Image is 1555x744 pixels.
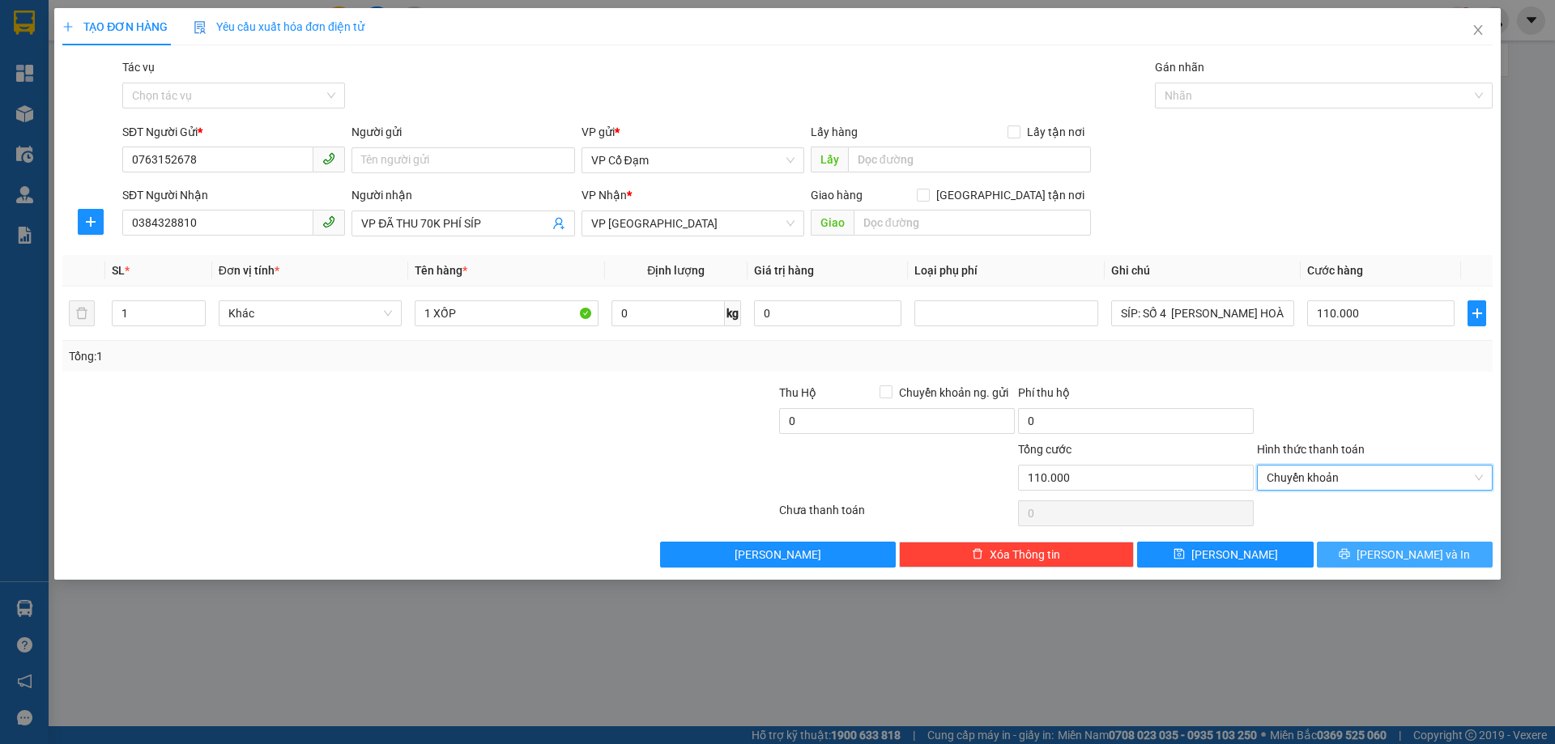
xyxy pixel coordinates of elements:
span: plus [79,215,103,228]
input: VD: Bàn, Ghế [415,300,598,326]
label: Gán nhãn [1155,61,1204,74]
span: plus [62,21,74,32]
span: Yêu cầu xuất hóa đơn điện tử [194,20,364,33]
div: Phí thu hộ [1018,384,1254,408]
button: printer[PERSON_NAME] và In [1317,542,1493,568]
span: VP Nhận [582,189,627,202]
span: [GEOGRAPHIC_DATA] tận nơi [930,186,1091,204]
div: Chưa thanh toán [777,501,1016,529]
button: Close [1455,8,1501,53]
div: SĐT Người Gửi [122,123,345,141]
label: Tác vụ [122,61,155,74]
span: Giao hàng [811,189,863,202]
span: TẠO ĐƠN HÀNG [62,20,168,33]
button: [PERSON_NAME] [660,542,896,568]
span: save [1174,548,1185,561]
span: SL [112,264,125,277]
span: close [1472,23,1485,36]
span: Chuyển khoản ng. gửi [893,384,1015,402]
span: kg [725,300,741,326]
th: Loại phụ phí [908,255,1104,287]
span: Tổng cước [1018,443,1071,456]
input: 0 [754,300,901,326]
input: Dọc đường [848,147,1091,172]
span: user-add [552,217,565,230]
span: delete [972,548,983,561]
button: save[PERSON_NAME] [1137,542,1313,568]
div: Tổng: 1 [69,347,600,365]
div: SĐT Người Nhận [122,186,345,204]
input: Ghi Chú [1111,300,1294,326]
button: plus [78,209,104,235]
span: phone [322,215,335,228]
span: Chuyển khoản [1267,466,1483,490]
span: [PERSON_NAME] và In [1357,546,1470,563]
div: VP gửi [582,123,804,141]
span: [PERSON_NAME] [1191,546,1278,563]
label: Hình thức thanh toán [1257,443,1365,456]
span: Tên hàng [415,264,467,277]
span: Lấy tận nơi [1020,123,1091,141]
button: deleteXóa Thông tin [899,542,1135,568]
span: Lấy hàng [811,125,858,138]
input: Dọc đường [854,210,1091,236]
button: plus [1468,300,1485,326]
span: plus [1468,307,1485,320]
span: phone [322,152,335,165]
span: Lấy [811,147,848,172]
span: Khác [228,301,392,325]
span: Cước hàng [1307,264,1363,277]
span: Thu Hộ [779,386,816,399]
div: Người nhận [351,186,574,204]
span: Giá trị hàng [754,264,814,277]
span: Đơn vị tính [219,264,279,277]
div: Người gửi [351,123,574,141]
span: Xóa Thông tin [990,546,1060,563]
th: Ghi chú [1105,255,1301,287]
img: icon [194,21,207,34]
span: Định lượng [647,264,705,277]
span: Giao [811,210,854,236]
span: [PERSON_NAME] [735,546,821,563]
span: VP Mỹ Đình [591,211,795,236]
span: printer [1339,548,1350,561]
span: VP Cổ Đạm [591,148,795,172]
button: delete [69,300,95,326]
